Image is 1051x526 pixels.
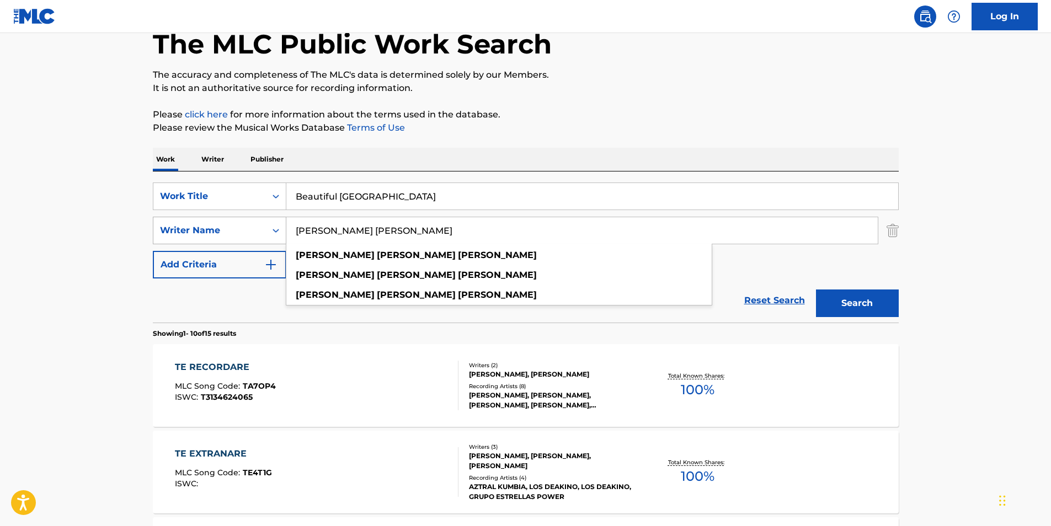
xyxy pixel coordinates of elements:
[175,447,272,460] div: TE EXTRANARE
[681,466,714,486] span: 100 %
[13,8,56,24] img: MLC Logo
[296,250,375,260] strong: [PERSON_NAME]
[668,372,727,380] p: Total Known Shares:
[919,10,932,23] img: search
[198,148,227,171] p: Writer
[972,3,1038,30] a: Log In
[153,344,899,427] a: TE RECORDAREMLC Song Code:TA7OP4ISWC:T3134624065Writers (2)[PERSON_NAME], [PERSON_NAME]Recording ...
[458,250,537,260] strong: [PERSON_NAME]
[739,288,810,313] a: Reset Search
[296,270,375,280] strong: [PERSON_NAME]
[668,458,727,466] p: Total Known Shares:
[175,468,243,477] span: MLC Song Code :
[153,108,899,121] p: Please for more information about the terms used in the database.
[153,329,236,339] p: Showing 1 - 10 of 15 results
[887,217,899,244] img: Delete Criterion
[175,392,201,402] span: ISWC :
[914,6,936,28] a: Public Search
[816,289,899,317] button: Search
[469,382,636,390] div: Recording Artists ( 8 )
[469,474,636,482] div: Recording Artists ( 4 )
[201,392,253,402] span: T3134624065
[243,381,276,391] span: TA7OP4
[175,381,243,391] span: MLC Song Code :
[153,68,899,82] p: The accuracy and completeness of The MLC's data is determined solely by our Members.
[296,289,375,300] strong: [PERSON_NAME]
[377,270,456,280] strong: [PERSON_NAME]
[160,190,259,203] div: Work Title
[153,431,899,513] a: TE EXTRANAREMLC Song Code:TE4T1GISWC:Writers (3)[PERSON_NAME], [PERSON_NAME], [PERSON_NAME]Record...
[681,380,714,400] span: 100 %
[264,258,278,271] img: 9d2ae6d4665cec9f34b9.svg
[175,479,201,489] span: ISWC :
[153,82,899,95] p: It is not an authoritative source for recording information.
[458,289,537,300] strong: [PERSON_NAME]
[153,148,178,171] p: Work
[153,251,286,278] button: Add Criteria
[469,451,636,471] div: [PERSON_NAME], [PERSON_NAME], [PERSON_NAME]
[345,122,405,133] a: Terms of Use
[458,270,537,280] strong: [PERSON_NAME]
[153,28,552,61] h1: The MLC Public Work Search
[469,482,636,502] div: AZTRAL KUMBIA, LOS DEAKINO, LOS DEAKINO, GRUPO ESTRELLAS POWER
[947,10,961,23] img: help
[469,361,636,369] div: Writers ( 2 )
[377,250,456,260] strong: [PERSON_NAME]
[153,183,899,323] form: Search Form
[185,109,228,120] a: click here
[469,390,636,410] div: [PERSON_NAME], [PERSON_NAME], [PERSON_NAME], [PERSON_NAME], [PERSON_NAME]
[999,484,1006,517] div: Drag
[469,369,636,379] div: [PERSON_NAME], [PERSON_NAME]
[996,473,1051,526] iframe: Chat Widget
[243,468,272,477] span: TE4T1G
[175,361,276,374] div: TE RECORDARE
[160,224,259,237] div: Writer Name
[377,289,456,300] strong: [PERSON_NAME]
[469,443,636,451] div: Writers ( 3 )
[247,148,287,171] p: Publisher
[153,121,899,135] p: Please review the Musical Works Database
[943,6,965,28] div: Help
